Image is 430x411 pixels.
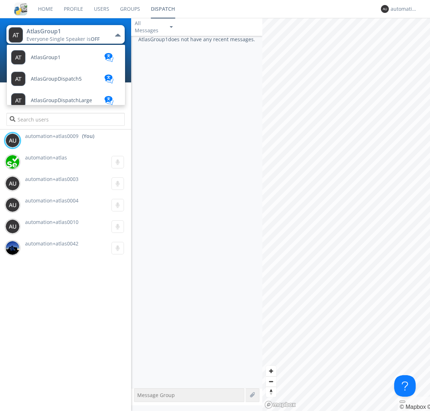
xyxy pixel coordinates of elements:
span: Zoom out [266,377,276,387]
span: AtlasGroup1 [31,55,61,60]
button: Toggle attribution [400,401,405,403]
img: 373638.png [5,198,20,212]
div: AtlasGroup1 does not have any recent messages. [131,36,262,388]
input: Search users [6,113,124,126]
img: 83f8f150a1584157addb79e4ad2db4f0 [5,241,20,255]
img: 373638.png [381,5,389,13]
button: Reset bearing to north [266,387,276,397]
iframe: Toggle Customer Support [394,375,416,397]
img: translation-blue.svg [104,75,114,83]
img: cddb5a64eb264b2086981ab96f4c1ba7 [14,3,27,15]
img: translation-blue.svg [104,53,114,62]
img: caret-down-sm.svg [170,26,173,28]
a: Mapbox logo [264,401,296,409]
span: automation+atlas0003 [25,176,78,182]
span: automation+atlas0010 [25,219,78,225]
div: (You) [82,133,94,140]
img: translation-blue.svg [104,96,114,105]
span: automation+atlas0009 [25,133,78,140]
img: 373638.png [5,176,20,191]
span: OFF [91,35,100,42]
span: AtlasGroupDispatchLarge [31,98,92,103]
button: Zoom out [266,376,276,387]
span: AtlasGroupDispatch5 [31,76,82,82]
ul: AtlasGroup1Everyone·Single Speaker isOFF [6,44,125,105]
span: automation+atlas0004 [25,197,78,204]
img: 373638.png [9,27,23,43]
span: automation+atlas0042 [25,240,78,247]
img: 373638.png [5,219,20,234]
span: Single Speaker is [50,35,100,42]
img: d2d01cd9b4174d08988066c6d424eccd [5,155,20,169]
div: All Messages [135,20,163,34]
div: AtlasGroup1 [27,27,107,35]
span: automation+atlas [25,154,67,161]
a: Mapbox [400,404,426,410]
button: AtlasGroup1Everyone·Single Speaker isOFF [6,25,124,44]
button: Zoom in [266,366,276,376]
div: automation+atlas0009 [391,5,417,13]
div: Everyone · [27,35,107,43]
img: 373638.png [5,133,20,148]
